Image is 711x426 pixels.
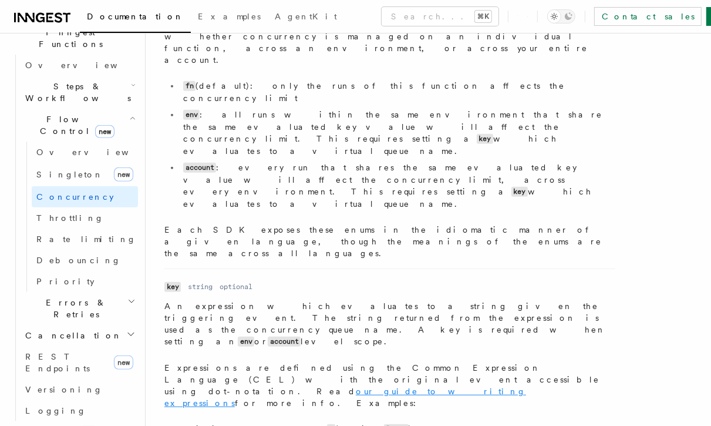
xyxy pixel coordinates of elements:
[21,346,138,379] a: REST Endpointsnew
[180,109,615,157] li: : all runs within the same environment that share the same evaluated key value will affect the co...
[36,256,121,265] span: Debouncing
[36,277,95,286] span: Priority
[21,292,138,325] button: Errors & Retries
[183,163,216,173] code: account
[36,234,136,244] span: Rate limiting
[238,337,254,347] code: env
[21,330,122,341] span: Cancellation
[32,229,138,250] a: Rate limiting
[164,224,615,259] p: Each SDK exposes these enums in the idiomatic manner of a given language, though the meanings of ...
[9,55,138,421] div: Inngest Functions
[275,12,337,21] span: AgentKit
[36,170,103,179] span: Singleton
[21,142,138,292] div: Flow Controlnew
[21,76,138,109] button: Steps & Workflows
[32,163,138,186] a: Singletonnew
[164,19,615,66] p: The scope for the concurrency limit, which impacts whether concurrency is managed on an individua...
[36,147,157,157] span: Overview
[183,110,200,120] code: env
[594,7,702,26] a: Contact sales
[25,406,86,415] span: Logging
[32,250,138,271] a: Debouncing
[21,109,138,142] button: Flow Controlnew
[114,167,133,182] span: new
[21,379,138,400] a: Versioning
[21,80,131,104] span: Steps & Workflows
[511,187,528,197] code: key
[95,125,114,138] span: new
[9,22,138,55] button: Inngest Functions
[87,12,184,21] span: Documentation
[21,55,138,76] a: Overview
[21,325,138,346] button: Cancellation
[547,9,575,24] button: Toggle dark mode
[164,300,615,348] p: An expression which evaluates to a string given the triggering event. The string returned from th...
[36,192,114,202] span: Concurrency
[180,80,615,104] li: (default): only the runs of this function affects the concurrency limit
[32,186,138,207] a: Concurrency
[25,352,90,373] span: REST Endpoints
[114,355,133,370] span: new
[164,387,526,408] a: our guide to writing expressions
[180,162,615,210] li: : every run that shares the same evaluated key value will affect the concurrency limit, across ev...
[382,7,498,26] button: Search...⌘K
[183,81,196,91] code: fn
[198,12,261,21] span: Examples
[220,282,252,291] dd: optional
[32,142,138,163] a: Overview
[32,207,138,229] a: Throttling
[268,337,301,347] code: account
[25,61,146,70] span: Overview
[164,362,615,409] p: Expressions are defined using the Common Expression Language (CEL) with the original event access...
[268,4,344,32] a: AgentKit
[21,400,138,421] a: Logging
[164,282,181,292] code: key
[475,11,491,22] kbd: ⌘K
[191,4,268,32] a: Examples
[9,26,127,50] span: Inngest Functions
[21,297,127,320] span: Errors & Retries
[25,385,103,394] span: Versioning
[36,213,104,223] span: Throttling
[80,4,191,33] a: Documentation
[188,282,213,291] dd: string
[21,113,129,137] span: Flow Control
[477,134,493,144] code: key
[32,271,138,292] a: Priority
